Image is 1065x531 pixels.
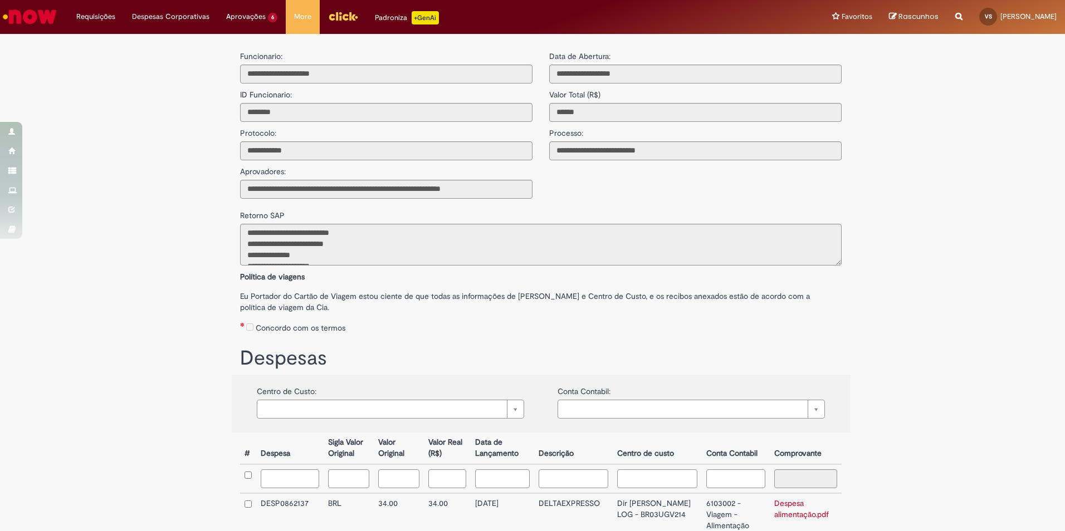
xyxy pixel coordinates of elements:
label: Processo: [549,122,583,139]
label: Data de Abertura: [549,51,610,62]
label: Funcionario: [240,51,282,62]
th: Valor Original [374,432,424,464]
label: Eu Portador do Cartão de Viagem estou ciente de que todas as informações de [PERSON_NAME] e Centr... [240,285,842,313]
span: Requisições [76,11,115,22]
th: Valor Real (R$) [424,432,471,464]
a: Despesa alimentação.pdf [774,498,829,519]
th: Centro de custo [613,432,702,464]
th: Comprovante [770,432,842,464]
a: Rascunhos [889,12,939,22]
span: 6 [268,13,277,22]
label: Protocolo: [240,122,276,139]
span: Aprovações [226,11,266,22]
th: Descrição [534,432,613,464]
p: +GenAi [412,11,439,24]
label: ID Funcionario: [240,83,292,100]
img: ServiceNow [1,6,58,28]
th: Conta Contabil [702,432,770,464]
th: Despesa [256,432,324,464]
label: Conta Contabil: [558,380,610,397]
th: Data de Lançamento [471,432,534,464]
a: Limpar campo {0} [257,400,524,419]
label: Centro de Custo: [257,380,316,397]
label: Concordo com os termos [256,322,345,333]
th: Sigla Valor Original [324,432,374,464]
a: Limpar campo {0} [558,400,825,419]
label: Retorno SAP [240,204,285,221]
b: Política de viagens [240,272,305,282]
span: More [294,11,311,22]
span: Favoritos [842,11,872,22]
label: Aprovadores: [240,160,286,177]
label: Valor Total (R$) [549,83,600,100]
span: [PERSON_NAME] [1000,12,1057,21]
h1: Despesas [240,347,842,370]
span: VS [985,13,992,20]
span: Despesas Corporativas [132,11,209,22]
th: # [240,432,256,464]
img: click_logo_yellow_360x200.png [328,8,358,24]
span: Rascunhos [898,11,939,22]
div: Padroniza [375,11,439,24]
